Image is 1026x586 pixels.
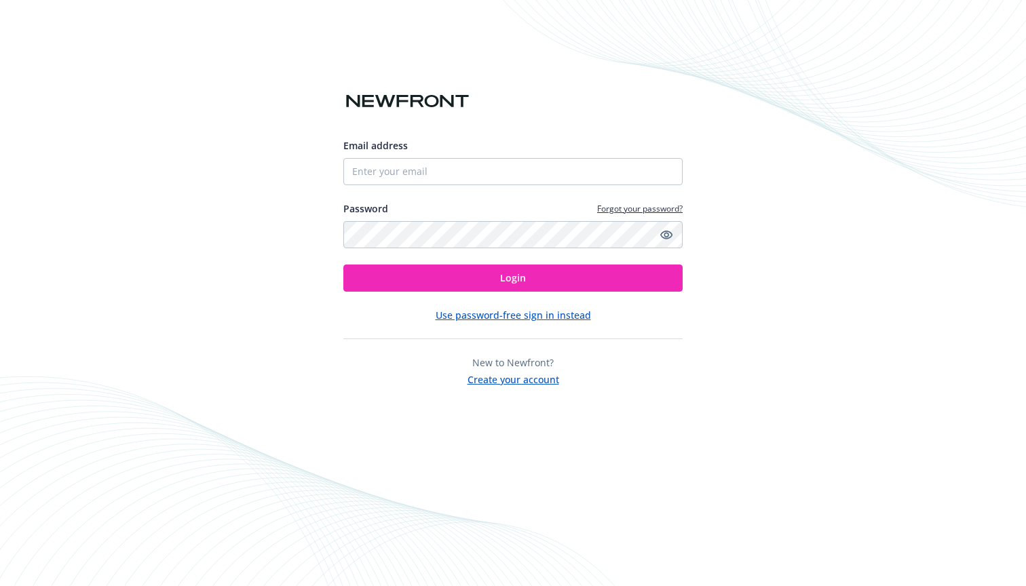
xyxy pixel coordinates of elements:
a: Show password [658,227,674,243]
a: Forgot your password? [597,203,683,214]
button: Create your account [468,370,559,387]
input: Enter your password [343,221,683,248]
img: Newfront logo [343,90,472,113]
span: Email address [343,139,408,152]
button: Login [343,265,683,292]
label: Password [343,201,388,216]
button: Use password-free sign in instead [436,308,591,322]
span: Login [500,271,526,284]
input: Enter your email [343,158,683,185]
span: New to Newfront? [472,356,554,369]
